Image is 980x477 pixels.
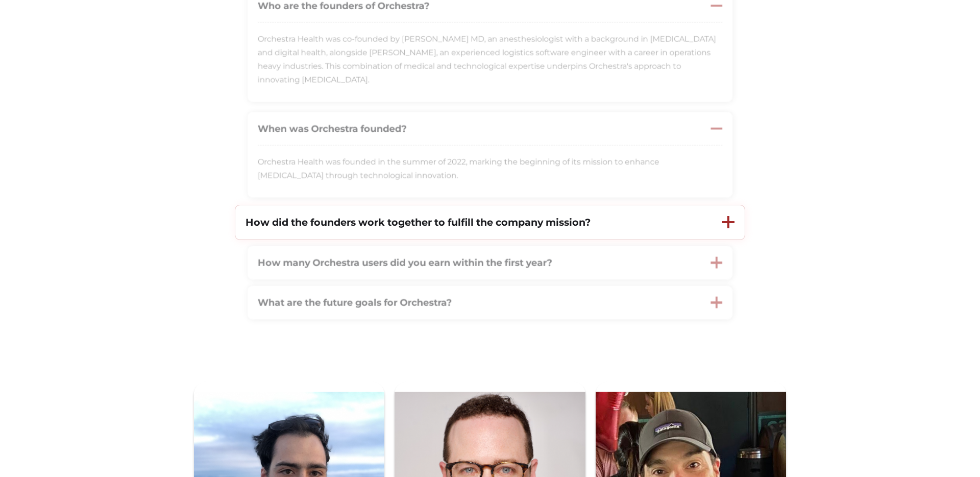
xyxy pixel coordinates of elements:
strong: How many Orchestra users did you earn within the first year? [258,256,552,268]
p: Orchestra Health was co-founded by [PERSON_NAME] MD, an anesthesiologist with a background in [ME... [258,32,722,86]
strong: When was Orchestra founded? [258,123,407,134]
p: Orchestra Health was founded in the summer of 2022, marking the beginning of its mission to enhan... [258,155,722,182]
strong: How did the founders work together to fulfill the company mission? [246,216,591,228]
strong: What are the future goals for Orchestra? [258,297,452,308]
